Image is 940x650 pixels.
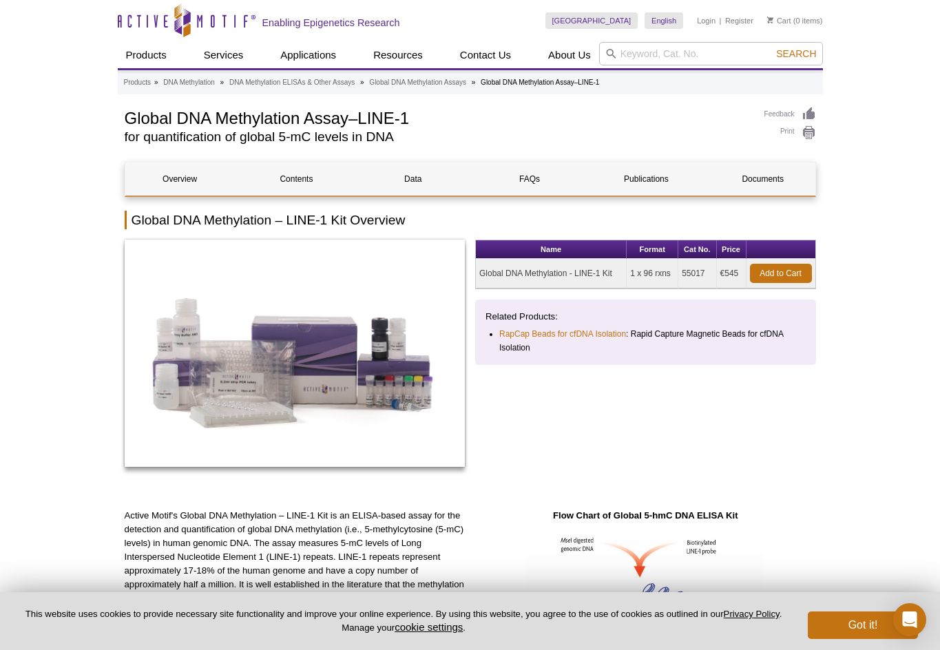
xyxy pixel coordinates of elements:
a: [GEOGRAPHIC_DATA] [545,12,638,29]
td: €545 [717,259,746,289]
h2: Global DNA Methylation – LINE-1 Kit Overview [125,211,816,229]
th: Name [476,240,627,259]
td: 1 x 96 rxns [627,259,678,289]
a: Contact Us [452,42,519,68]
a: Contents [242,162,351,196]
a: Cart [767,16,791,25]
img: Global DNA Methylation Assay–LINE-1 Kit [125,240,466,467]
li: » [360,78,364,86]
h2: for quantification of global 5-mC levels in DNA [125,131,751,143]
li: : Rapid Capture Magnetic Beads for cfDNA Isolation [499,327,793,355]
button: cookie settings [395,621,463,633]
a: English [645,12,683,29]
img: Your Cart [767,17,773,23]
button: Got it! [808,611,918,639]
a: Privacy Policy [724,609,780,619]
li: | [720,12,722,29]
td: 55017 [678,259,716,289]
li: Global DNA Methylation Assay–LINE-1 [481,78,599,86]
a: FAQs [474,162,584,196]
span: Search [776,48,816,59]
a: Products [118,42,175,68]
div: Open Intercom Messenger [893,603,926,636]
p: Active Motif's Global DNA Methylation – LINE-1 Kit is an ELISA-based assay for the detection and ... [125,509,466,619]
a: Register [725,16,753,25]
a: About Us [540,42,599,68]
a: DNA Methylation ELISAs & Other Assays [229,76,355,89]
input: Keyword, Cat. No. [599,42,823,65]
a: Resources [365,42,431,68]
a: Add to Cart [750,264,812,283]
a: Overview [125,162,235,196]
th: Price [717,240,746,259]
li: » [472,78,476,86]
a: Print [764,125,816,140]
li: (0 items) [767,12,823,29]
a: Documents [708,162,817,196]
a: RapCap Beads for cfDNA Isolation [499,327,626,341]
a: DNA Methylation [163,76,214,89]
a: Feedback [764,107,816,122]
a: Login [697,16,716,25]
h1: Global DNA Methylation Assay–LINE-1 [125,107,751,127]
th: Format [627,240,678,259]
p: Related Products: [485,310,806,324]
strong: Flow Chart of Global 5-hmC DNA ELISA Kit [553,510,738,521]
li: » [220,78,224,86]
a: Products [124,76,151,89]
li: » [154,78,158,86]
p: This website uses cookies to provide necessary site functionality and improve your online experie... [22,608,785,634]
a: Global DNA Methylation Assays [369,76,466,89]
a: Global DNA Methylation Assay–LINE-1 Kit [125,240,466,471]
td: Global DNA Methylation - LINE-1 Kit [476,259,627,289]
th: Cat No. [678,240,716,259]
a: Services [196,42,252,68]
button: Search [772,48,820,60]
a: Publications [592,162,701,196]
h2: Enabling Epigenetics Research [262,17,400,29]
a: Applications [272,42,344,68]
a: Data [358,162,468,196]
